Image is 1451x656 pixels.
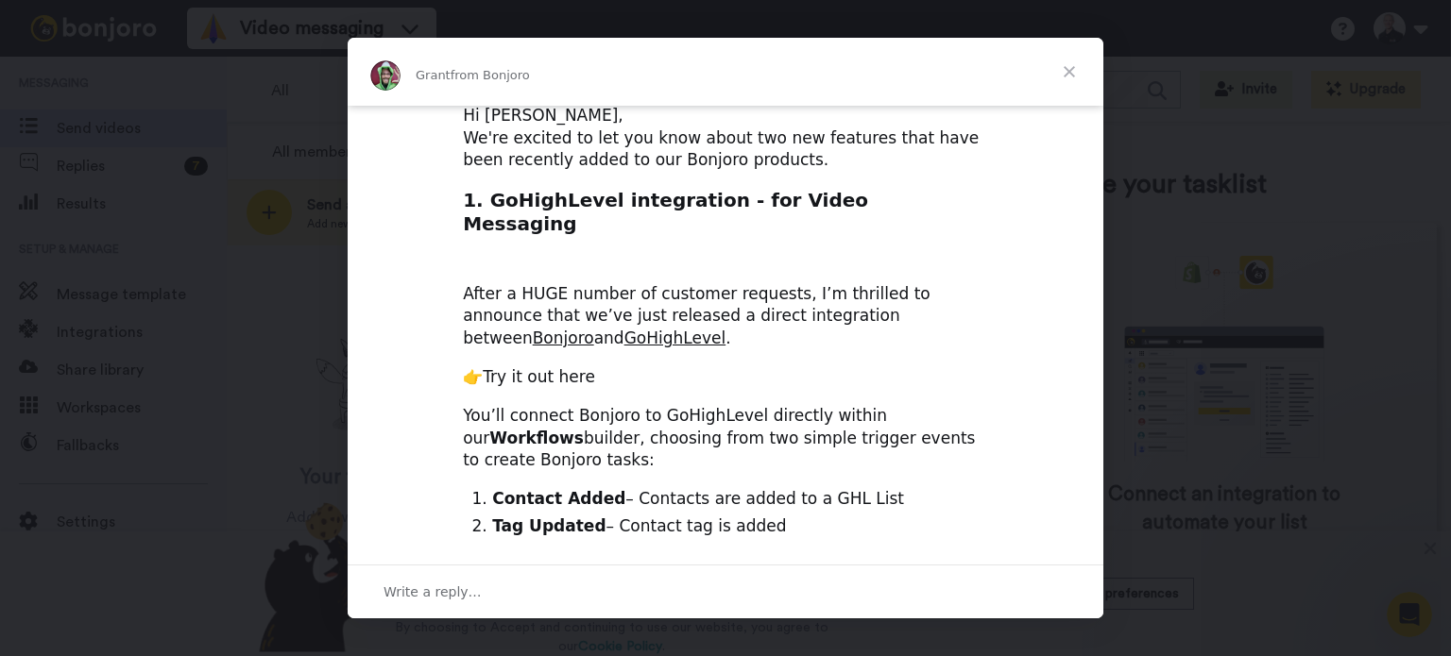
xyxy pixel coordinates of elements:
b: Workflows [489,429,584,447]
b: Contact Added [492,489,625,508]
img: Profile image for Grant [370,60,401,91]
div: 👉 [463,366,988,389]
b: Tag Updated [492,516,606,535]
div: You’ll connect Bonjoro to GoHighLevel directly within our builder, choosing from two simple trigg... [463,405,988,472]
a: Try it out here [483,367,595,386]
li: – Contacts are added to a GHL List [492,488,988,511]
div: Hi [PERSON_NAME], We're excited to let you know about two new features that have been recently ad... [463,105,988,172]
a: Bonjoro [533,328,594,347]
h2: 1. GoHighLevel integration - for Video Messaging [463,188,988,246]
span: Write a reply… [384,580,482,604]
span: Close [1035,38,1103,106]
a: GoHighLevel [624,328,726,347]
li: – Contact tag is added [492,515,988,538]
span: from Bonjoro [451,68,530,82]
div: Open conversation and reply [348,564,1103,618]
div: After a HUGE number of customer requests, I’m thrilled to announce that we’ve just released a dir... [463,261,988,350]
span: Grant [416,68,451,82]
